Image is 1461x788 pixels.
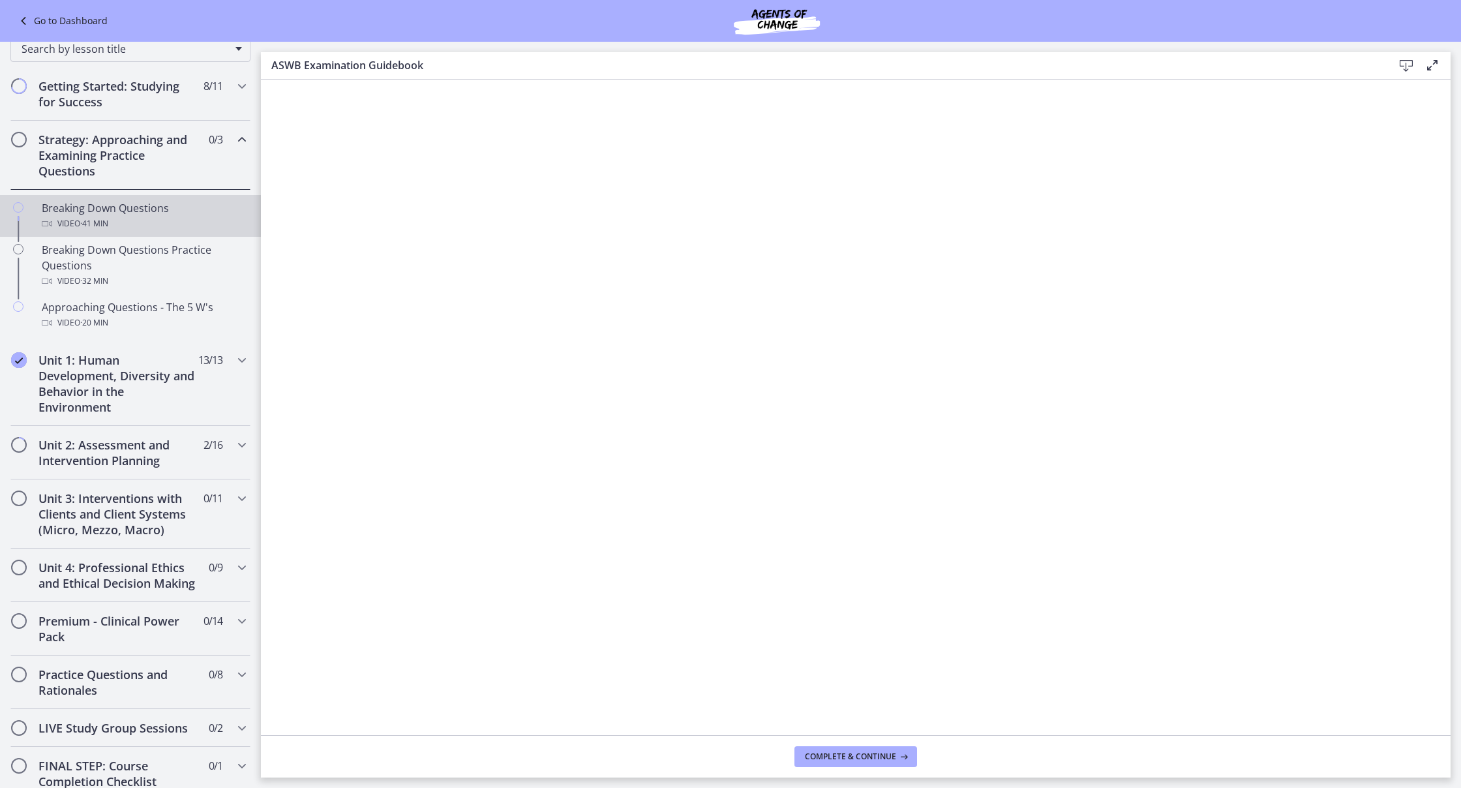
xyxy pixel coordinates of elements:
[42,216,245,232] div: Video
[209,720,222,736] span: 0 / 2
[38,437,198,468] h2: Unit 2: Assessment and Intervention Planning
[80,315,108,331] span: · 20 min
[42,242,245,289] div: Breaking Down Questions Practice Questions
[42,299,245,331] div: Approaching Questions - The 5 W's
[699,5,855,37] img: Agents of Change
[10,36,250,62] div: Search by lesson title
[38,352,198,415] h2: Unit 1: Human Development, Diversity and Behavior in the Environment
[209,132,222,147] span: 0 / 3
[271,57,1372,73] h3: ASWB Examination Guidebook
[80,273,108,289] span: · 32 min
[209,667,222,682] span: 0 / 8
[11,352,27,368] i: Completed
[198,352,222,368] span: 13 / 13
[16,13,108,29] a: Go to Dashboard
[80,216,108,232] span: · 41 min
[42,315,245,331] div: Video
[38,667,198,698] h2: Practice Questions and Rationales
[203,613,222,629] span: 0 / 14
[42,200,245,232] div: Breaking Down Questions
[38,78,198,110] h2: Getting Started: Studying for Success
[203,437,222,453] span: 2 / 16
[209,758,222,774] span: 0 / 1
[203,78,222,94] span: 8 / 11
[38,613,198,644] h2: Premium - Clinical Power Pack
[794,746,917,767] button: Complete & continue
[38,491,198,538] h2: Unit 3: Interventions with Clients and Client Systems (Micro, Mezzo, Macro)
[38,560,198,591] h2: Unit 4: Professional Ethics and Ethical Decision Making
[38,720,198,736] h2: LIVE Study Group Sessions
[805,751,896,762] span: Complete & continue
[203,491,222,506] span: 0 / 11
[42,273,245,289] div: Video
[22,42,229,56] span: Search by lesson title
[209,560,222,575] span: 0 / 9
[38,132,198,179] h2: Strategy: Approaching and Examining Practice Questions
